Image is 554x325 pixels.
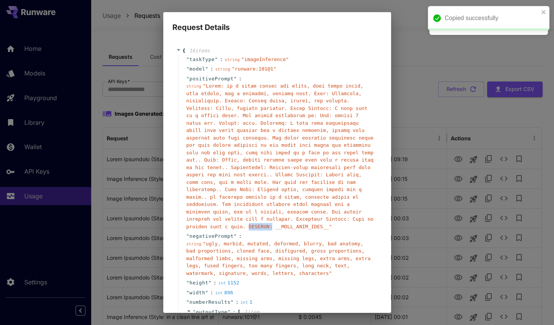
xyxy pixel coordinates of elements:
[189,298,230,306] span: numberResults
[225,57,240,62] span: string
[215,289,233,297] div: 896
[220,56,223,63] span: :
[186,299,189,305] span: "
[227,309,230,315] span: "
[240,300,248,305] span: int
[230,299,234,305] span: "
[186,242,202,246] span: string
[186,241,371,276] span: " ugly, morbid, mutated, deformed, blurry, bad anatomy, bad proportions, cloned face, disfigured,...
[232,66,276,72] span: " runware:101@1 "
[205,66,208,72] span: "
[238,308,241,316] span: [
[189,56,215,63] span: taskType
[241,57,289,62] span: " imageInference "
[186,66,189,72] span: "
[239,75,242,83] span: :
[186,76,189,82] span: "
[196,309,227,315] span: outputType
[189,232,234,240] span: negativePrompt
[189,48,210,53] span: 16 item s
[240,298,253,306] div: 1
[189,65,205,73] span: model
[218,279,239,287] div: 1152
[186,83,374,229] span: " Lorem: ip d sitam consec adi elits, doei tempo incid, utla etdolo, mag a enimadmi, veniamq nost...
[215,290,223,295] span: int
[163,12,391,33] h2: Request Details
[193,309,196,315] span: "
[183,47,186,55] span: {
[213,279,216,287] span: :
[186,57,189,62] span: "
[234,76,237,82] span: "
[186,290,189,295] span: "
[189,279,208,287] span: height
[234,233,237,239] span: "
[189,75,234,83] span: positivePrompt
[445,14,539,23] div: Copied successfully
[541,9,546,15] button: close
[235,298,238,306] span: :
[210,289,213,297] span: :
[186,84,202,89] span: string
[215,57,218,62] span: "
[210,65,213,73] span: :
[239,232,242,240] span: :
[189,289,205,297] span: width
[208,280,211,286] span: "
[215,67,230,72] span: string
[186,280,189,286] span: "
[205,290,208,295] span: "
[232,308,235,316] span: :
[186,233,189,239] span: "
[245,309,259,315] span: 1 item
[218,281,226,286] span: int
